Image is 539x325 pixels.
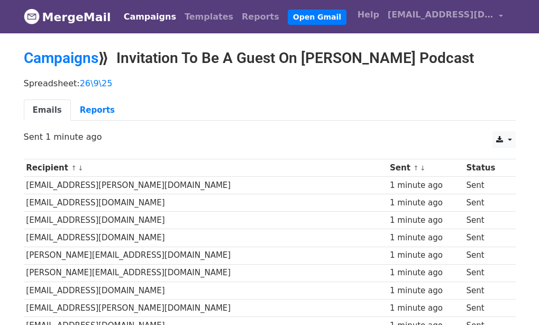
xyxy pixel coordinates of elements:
td: Sent [464,194,509,212]
td: Sent [464,177,509,194]
div: 1 minute ago [390,267,461,279]
div: 1 minute ago [390,232,461,244]
td: Sent [464,299,509,317]
h2: ⟫ Invitation To Be A Guest On [PERSON_NAME] Podcast [24,49,516,67]
a: Campaigns [120,6,180,28]
td: [EMAIL_ADDRESS][PERSON_NAME][DOMAIN_NAME] [24,177,388,194]
a: MergeMail [24,6,111,28]
td: [EMAIL_ADDRESS][DOMAIN_NAME] [24,282,388,299]
td: Sent [464,282,509,299]
td: Sent [464,247,509,264]
span: [EMAIL_ADDRESS][DOMAIN_NAME] [388,8,494,21]
td: [EMAIL_ADDRESS][DOMAIN_NAME] [24,229,388,247]
th: Sent [387,159,463,177]
a: ↓ [78,164,84,172]
td: [EMAIL_ADDRESS][PERSON_NAME][DOMAIN_NAME] [24,299,388,317]
a: Reports [237,6,284,28]
td: [PERSON_NAME][EMAIL_ADDRESS][DOMAIN_NAME] [24,264,388,282]
td: Sent [464,264,509,282]
div: 1 minute ago [390,214,461,227]
td: [PERSON_NAME][EMAIL_ADDRESS][DOMAIN_NAME] [24,247,388,264]
a: Help [353,4,383,25]
p: Sent 1 minute ago [24,131,516,142]
div: 1 minute ago [390,179,461,192]
td: Sent [464,229,509,247]
div: 1 minute ago [390,302,461,314]
div: 1 minute ago [390,285,461,297]
div: 1 minute ago [390,249,461,261]
th: Status [464,159,509,177]
div: 1 minute ago [390,197,461,209]
a: ↑ [71,164,77,172]
a: ↓ [420,164,426,172]
a: Emails [24,100,71,121]
a: 26\9\25 [80,78,113,88]
p: Spreadsheet: [24,78,516,89]
a: Open Gmail [288,10,346,25]
a: Templates [180,6,237,28]
a: ↑ [413,164,419,172]
img: MergeMail logo [24,8,40,24]
a: Reports [71,100,124,121]
td: [EMAIL_ADDRESS][DOMAIN_NAME] [24,194,388,212]
td: Sent [464,212,509,229]
a: Campaigns [24,49,98,67]
td: [EMAIL_ADDRESS][DOMAIN_NAME] [24,212,388,229]
a: [EMAIL_ADDRESS][DOMAIN_NAME] [383,4,507,29]
th: Recipient [24,159,388,177]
